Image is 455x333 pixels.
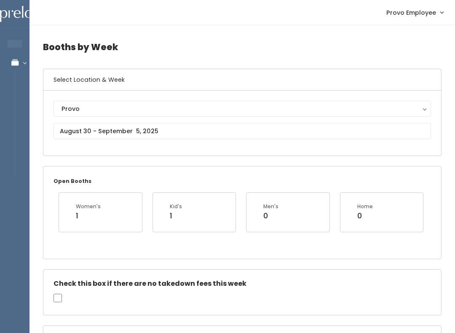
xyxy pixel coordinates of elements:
div: Women's [76,203,101,210]
h4: Booths by Week [43,35,442,59]
a: Provo Employee [378,3,452,21]
input: August 30 - September 5, 2025 [54,123,431,139]
div: 1 [170,210,182,221]
button: Provo [54,101,431,117]
div: Kid's [170,203,182,210]
span: Provo Employee [386,8,436,17]
div: 0 [357,210,373,221]
div: Men's [263,203,278,210]
div: 0 [263,210,278,221]
h5: Check this box if there are no takedown fees this week [54,280,431,287]
h6: Select Location & Week [43,69,441,91]
div: Home [357,203,373,210]
div: 1 [76,210,101,221]
small: Open Booths [54,177,91,185]
div: Provo [62,104,423,113]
